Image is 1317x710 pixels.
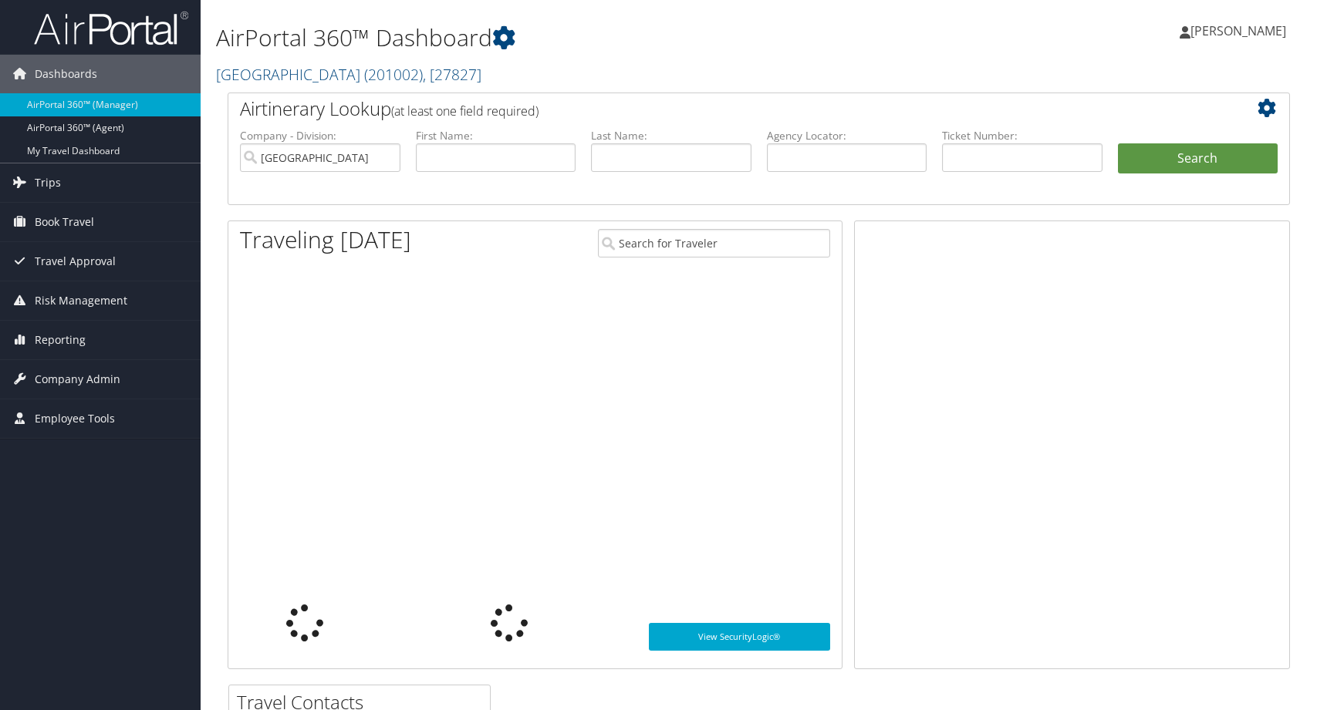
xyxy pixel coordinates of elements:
input: Search for Traveler [598,229,830,257]
img: airportal-logo.png [34,10,188,46]
span: Risk Management [35,281,127,320]
button: Search [1118,143,1278,174]
span: Trips [35,163,61,202]
a: [GEOGRAPHIC_DATA] [216,64,481,85]
label: Company - Division: [240,128,400,143]
label: Last Name: [591,128,751,143]
label: Ticket Number: [942,128,1103,143]
span: Travel Approval [35,242,116,281]
span: Dashboards [35,55,97,93]
h1: Traveling [DATE] [240,224,411,256]
span: [PERSON_NAME] [1190,22,1286,39]
span: Company Admin [35,360,120,399]
span: Employee Tools [35,399,115,438]
span: ( 201002 ) [364,64,423,85]
label: First Name: [416,128,576,143]
span: Reporting [35,321,86,359]
h1: AirPortal 360™ Dashboard [216,22,940,54]
label: Agency Locator: [767,128,927,143]
h2: Airtinerary Lookup [240,96,1189,122]
a: [PERSON_NAME] [1180,8,1302,54]
span: Book Travel [35,203,94,241]
span: (at least one field required) [391,103,539,119]
span: , [ 27827 ] [423,64,481,85]
a: View SecurityLogic® [649,623,830,651]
